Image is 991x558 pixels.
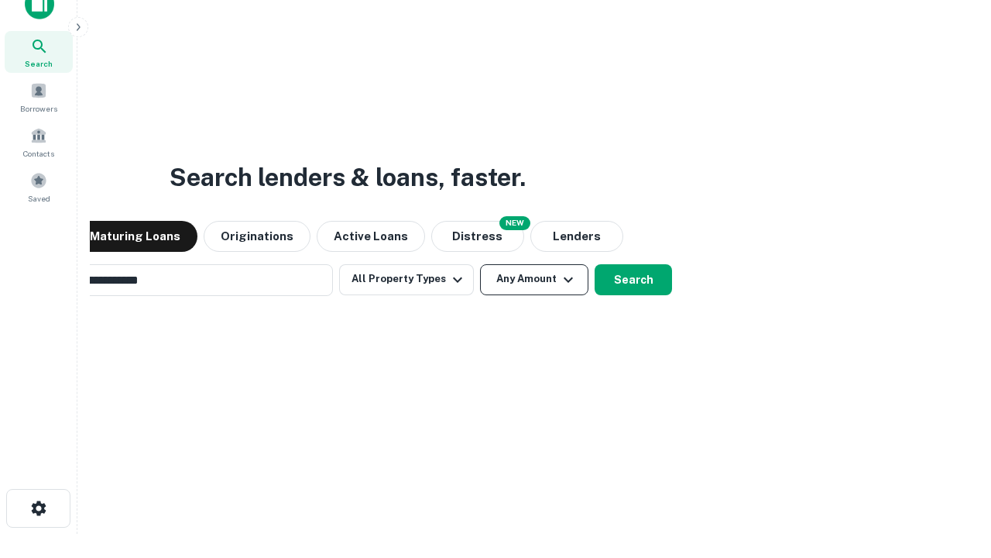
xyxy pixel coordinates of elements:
[339,264,474,295] button: All Property Types
[499,216,530,230] div: NEW
[73,221,197,252] button: Maturing Loans
[5,166,73,208] a: Saved
[204,221,310,252] button: Originations
[595,264,672,295] button: Search
[5,121,73,163] a: Contacts
[480,264,588,295] button: Any Amount
[530,221,623,252] button: Lenders
[5,31,73,73] a: Search
[25,57,53,70] span: Search
[914,434,991,508] iframe: Chat Widget
[5,76,73,118] a: Borrowers
[23,147,54,160] span: Contacts
[28,192,50,205] span: Saved
[431,221,524,252] button: Search distressed loans with lien and other non-mortgage details.
[170,159,526,196] h3: Search lenders & loans, faster.
[20,102,57,115] span: Borrowers
[317,221,425,252] button: Active Loans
